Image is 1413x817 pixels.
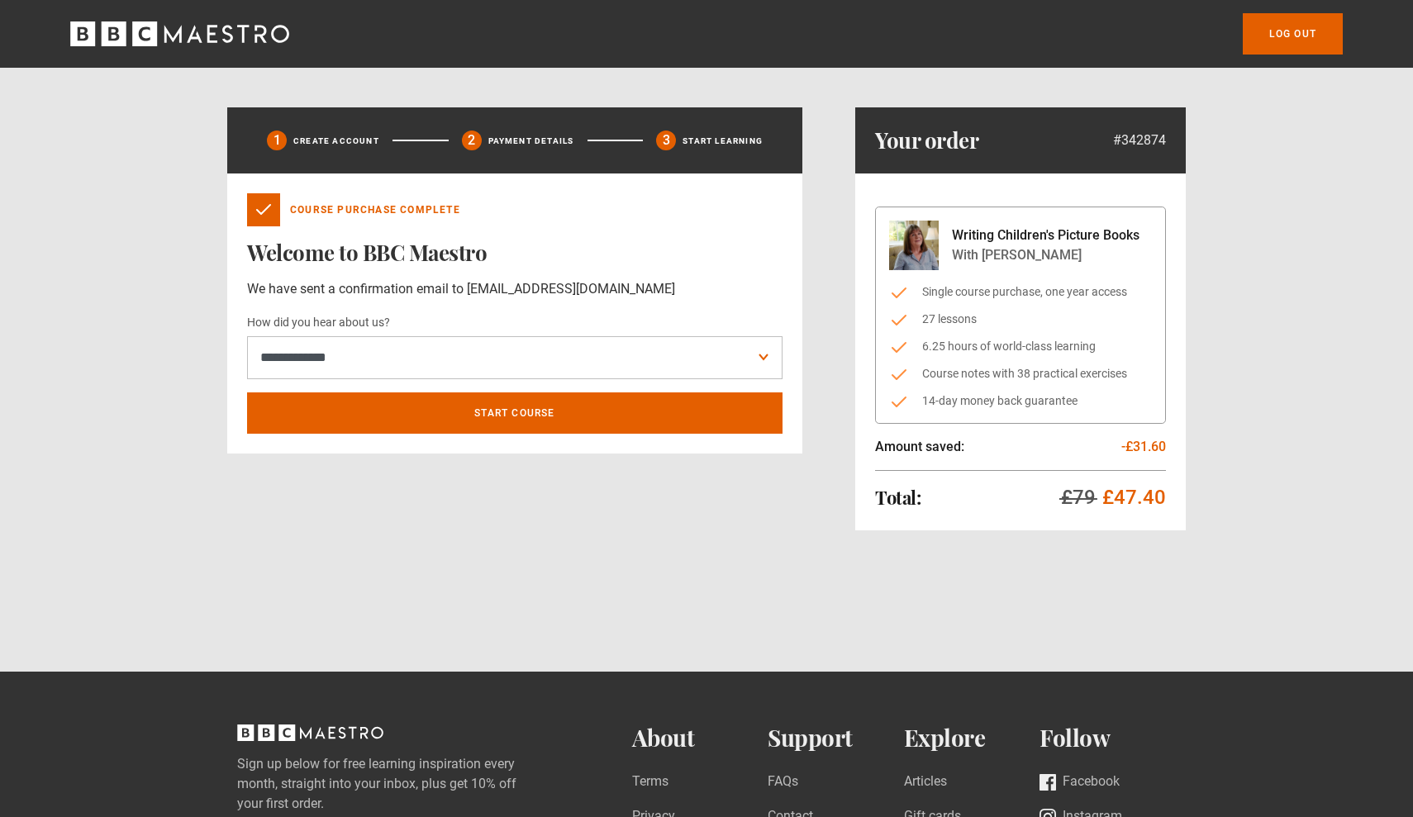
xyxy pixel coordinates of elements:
p: Course Purchase Complete [290,202,460,217]
h2: Total: [875,487,921,507]
div: 2 [462,131,482,150]
label: How did you hear about us? [247,313,390,333]
div: 1 [267,131,287,150]
h2: About [632,724,768,752]
h2: Support [768,724,904,752]
a: Terms [632,772,668,794]
label: Sign up below for free learning inspiration every month, straight into your inbox, plus get 10% o... [237,754,566,814]
li: 14-day money back guarantee [889,392,1152,410]
li: 27 lessons [889,311,1152,328]
div: 3 [656,131,676,150]
svg: BBC Maestro, back to top [237,724,383,741]
li: Course notes with 38 practical exercises [889,365,1152,382]
p: £79 [1061,484,1096,511]
p: Payment details [488,135,574,147]
a: BBC Maestro, back to top [237,730,383,746]
li: 6.25 hours of world-class learning [889,338,1152,355]
a: FAQs [768,772,798,794]
p: Amount saved: [875,437,964,457]
h1: Your order [875,127,978,154]
p: Create Account [293,135,379,147]
h1: Welcome to BBC Maestro [247,240,783,266]
p: Writing Children's Picture Books [952,226,1139,245]
p: We have sent a confirmation email to [EMAIL_ADDRESS][DOMAIN_NAME] [247,279,783,299]
svg: BBC Maestro [70,21,289,46]
p: £47.40 [1102,484,1166,511]
a: Articles [904,772,947,794]
li: Single course purchase, one year access [889,283,1152,301]
a: Facebook [1040,772,1120,794]
h2: Follow [1040,724,1176,752]
a: Log out [1243,13,1343,55]
p: #342874 [1113,131,1166,150]
h2: Explore [904,724,1040,752]
p: With [PERSON_NAME] [952,245,1139,265]
p: Start learning [683,135,763,147]
p: -£31.60 [1121,437,1166,457]
a: Start course [247,392,783,434]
